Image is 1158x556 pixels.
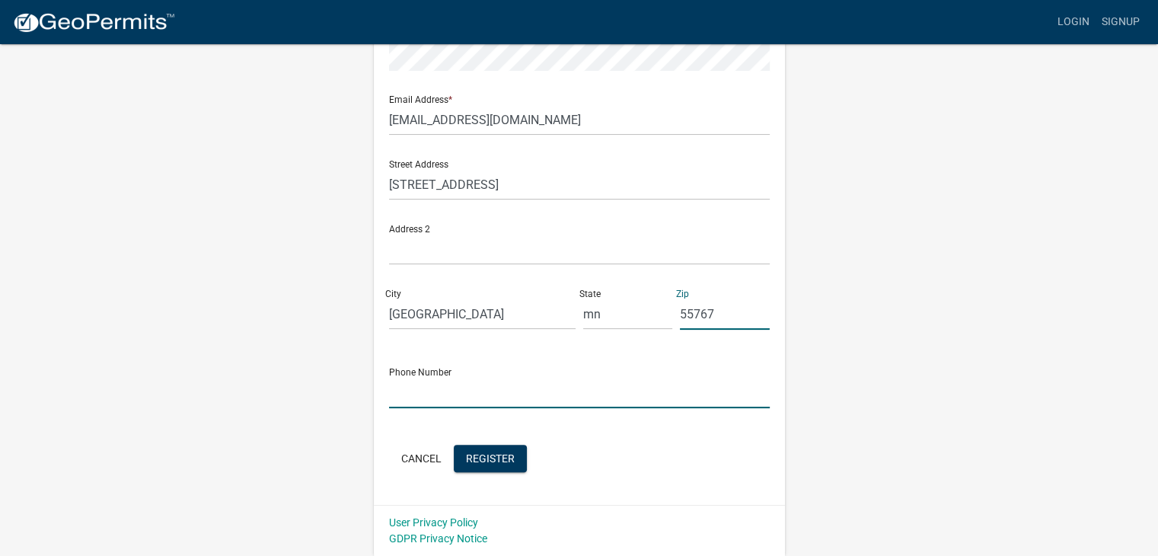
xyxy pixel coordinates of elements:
[466,452,515,464] span: Register
[389,445,454,472] button: Cancel
[454,445,527,472] button: Register
[389,532,487,545] a: GDPR Privacy Notice
[1051,8,1096,37] a: Login
[389,516,478,529] a: User Privacy Policy
[1096,8,1146,37] a: Signup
